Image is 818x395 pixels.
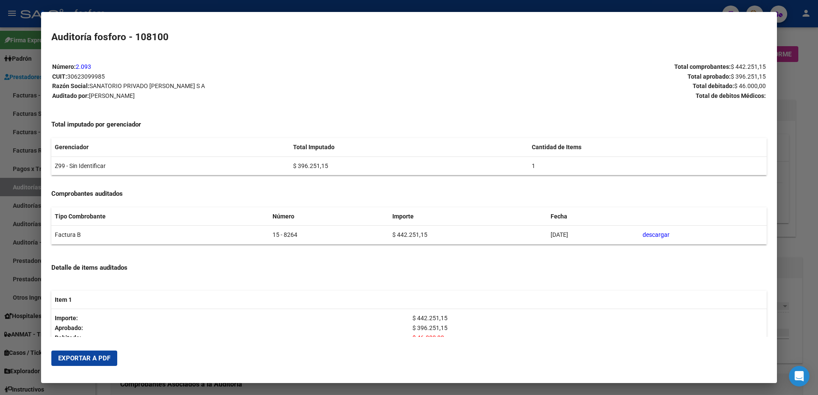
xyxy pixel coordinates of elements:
p: Aprobado: [55,323,406,333]
td: 15 - 8264 [269,226,388,245]
p: Auditado por: [52,91,409,101]
h4: Detalle de items auditados [51,263,767,273]
p: Total debitado: [409,81,766,91]
td: [DATE] [547,226,639,245]
th: Importe [389,207,547,226]
p: Número: [52,62,409,72]
th: Cantidad de Items [528,138,767,156]
button: Exportar a PDF [51,351,117,366]
th: Gerenciador [51,138,290,156]
span: SANATORIO PRIVADO [PERSON_NAME] S A [89,83,205,89]
p: CUIT: [52,72,409,82]
p: Total de debitos Médicos: [409,91,766,101]
p: Debitado: [55,333,406,343]
span: $ 46.000,00 [412,334,444,341]
p: Total aprobado: [409,72,766,82]
a: descargar [643,231,670,238]
td: $ 442.251,15 [389,226,547,245]
h4: Comprobantes auditados [51,189,767,199]
td: $ 396.251,15 [290,156,528,175]
span: Exportar a PDF [58,354,110,362]
div: Open Intercom Messenger [789,366,809,386]
span: [PERSON_NAME] [89,92,135,99]
p: Razón Social: [52,81,409,91]
span: $ 396.251,15 [731,73,766,80]
td: Factura B [51,226,270,245]
th: Total Imputado [290,138,528,156]
th: Tipo Combrobante [51,207,270,226]
th: Número [269,207,388,226]
a: 2.093 [76,63,91,70]
span: $ 46.000,00 [734,83,766,89]
h2: Auditoría fosforo - 108100 [51,30,767,44]
span: 30623099985 [67,73,105,80]
p: Importe: [55,313,406,323]
td: 1 [528,156,767,175]
p: $ 442.251,15 [412,313,763,323]
th: Fecha [547,207,639,226]
td: Z99 - Sin Identificar [51,156,290,175]
p: $ 396.251,15 [412,323,763,333]
strong: Item 1 [55,296,72,303]
span: $ 442.251,15 [731,63,766,70]
p: Total comprobantes: [409,62,766,72]
h4: Total imputado por gerenciador [51,120,767,130]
